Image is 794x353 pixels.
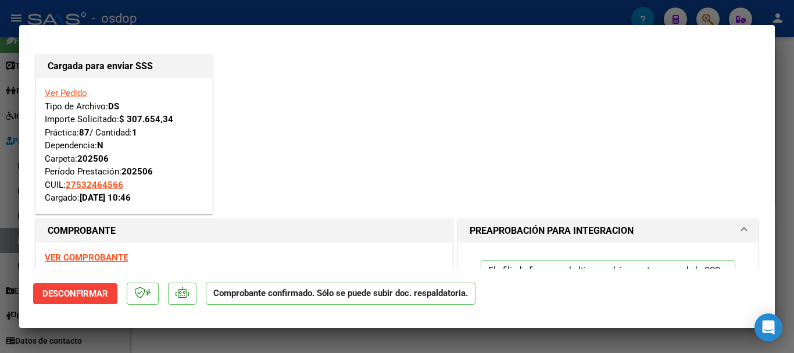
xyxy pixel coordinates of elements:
[33,283,117,304] button: Desconfirmar
[206,283,475,305] p: Comprobante confirmado. Sólo se puede subir doc. respaldatoria.
[45,87,203,205] div: Tipo de Archivo: Importe Solicitado: Práctica: / Cantidad: Dependencia: Carpeta: Período Prestaci...
[42,288,108,299] span: Desconfirmar
[121,166,153,177] strong: 202506
[97,140,103,151] strong: N
[45,88,87,98] a: Ver Pedido
[48,59,201,73] h1: Cargada para enviar SSS
[458,219,758,243] mat-expansion-panel-header: PREAPROBACIÓN PARA INTEGRACION
[754,313,782,341] div: Open Intercom Messenger
[481,260,735,304] p: El afiliado figura en el ultimo padrón que tenemos de la SSS de
[108,101,119,112] strong: DS
[132,127,137,138] strong: 1
[77,154,109,164] strong: 202506
[470,224,634,238] h1: PREAPROBACIÓN PARA INTEGRACION
[119,114,173,124] strong: $ 307.654,34
[45,252,128,263] a: VER COMPROBANTE
[66,180,123,190] span: 27532464566
[80,192,131,203] strong: [DATE] 10:46
[79,127,90,138] strong: 87
[48,225,116,236] strong: COMPROBANTE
